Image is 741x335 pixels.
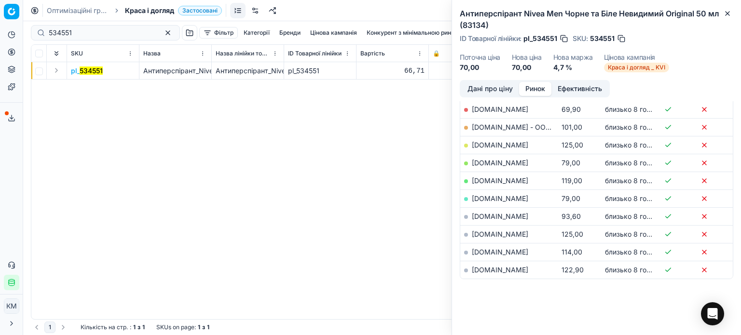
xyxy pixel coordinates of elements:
button: Конкурент з мінімальною ринковою ціною [363,27,491,39]
a: [DOMAIN_NAME] [472,105,528,113]
span: близько 8 годин тому [605,212,677,220]
a: [DOMAIN_NAME] - ООО «Эпицентр К» [472,123,599,131]
span: 125,00 [562,230,583,238]
div: pl_534551 [288,66,352,76]
a: [DOMAIN_NAME] [472,176,528,185]
strong: 1 [198,323,200,331]
span: 119,00 [562,176,582,185]
span: Краса і догляд [125,6,174,15]
strong: 1 [142,323,145,331]
button: Фільтр [199,27,238,39]
span: SKU [71,50,83,57]
span: 69,90 [562,105,581,113]
span: близько 8 годин тому [605,194,677,202]
button: Дані про ціну [461,82,519,96]
button: Цінова кампанія [306,27,361,39]
dt: Нова ціна [512,54,542,61]
button: Go to previous page [31,322,42,333]
a: [DOMAIN_NAME] [472,141,528,149]
div: : [81,323,145,331]
nav: pagination [31,322,69,333]
button: pl_534551 [71,66,103,76]
span: pl_ [71,66,103,76]
dt: Нова маржа [553,54,593,61]
input: Пошук по SKU або назві [49,28,154,38]
a: [DOMAIN_NAME] [472,212,528,220]
a: [DOMAIN_NAME] [472,230,528,238]
dt: Цінова кампанія [604,54,669,61]
span: 101,00 [562,123,582,131]
span: 79,00 [562,159,580,167]
span: 93,60 [562,212,581,220]
button: Бренди [275,27,304,39]
span: близько 8 годин тому [605,141,677,149]
span: близько 8 годин тому [605,159,677,167]
dd: 70,00 [460,63,500,72]
span: 122,90 [562,266,584,274]
h2: Антиперспірант Nivea Men Чорне та Біле Невидимий Original 50 мл (83134) [460,8,733,31]
span: близько 8 годин тому [605,230,677,238]
button: Категорії [240,27,274,39]
span: Назва [143,50,161,57]
span: SKUs on page : [156,323,196,331]
strong: з [137,323,140,331]
span: 🔒 [433,50,440,57]
button: Expand all [51,48,62,59]
div: Open Intercom Messenger [701,302,724,325]
span: близько 8 годин тому [605,176,677,185]
span: ID Товарної лінійки [288,50,342,57]
a: [DOMAIN_NAME] [472,266,528,274]
strong: 1 [207,323,209,331]
span: 79,00 [562,194,580,202]
span: Назва лінійки товарів [216,50,270,57]
button: Go to next page [57,322,69,333]
span: Вартість [360,50,385,57]
a: Оптимізаційні групи [47,6,109,15]
a: [DOMAIN_NAME] [472,159,528,167]
button: Expand [51,65,62,76]
span: SKU : [573,35,588,42]
span: близько 8 годин тому [605,123,677,131]
span: Краса і доглядЗастосовані [125,6,222,15]
dd: 70,00 [512,63,542,72]
nav: breadcrumb [47,6,222,15]
div: 66,71 [360,66,425,76]
dt: Поточна ціна [460,54,500,61]
span: 114,00 [562,248,582,256]
button: КM [4,298,19,314]
button: 1 [44,322,55,333]
div: Антиперспірант_Nivea_Men_Чорне_та_Біле_Невидимий_Original_50_мл_(83134) [216,66,280,76]
span: Застосовані [178,6,222,15]
span: Антиперспірант_Nivea_Men_Чорне_та_Біле_Невидимий_Original_50_мл_(83134) [143,67,402,75]
dd: 4,7 % [553,63,593,72]
a: [DOMAIN_NAME] [472,248,528,256]
span: Краса і догляд _ KVI [604,63,669,72]
strong: з [202,323,205,331]
span: близько 8 годин тому [605,266,677,274]
a: [DOMAIN_NAME] [472,194,528,202]
span: ID Товарної лінійки : [460,35,521,42]
span: 534551 [590,34,615,43]
span: pl_534551 [523,34,557,43]
button: Ефективність [551,82,608,96]
span: Кількість на стр. [81,323,128,331]
span: 125,00 [562,141,583,149]
button: Ринок [519,82,551,96]
strong: 1 [133,323,136,331]
span: близько 8 годин тому [605,248,677,256]
mark: 534551 [80,67,103,75]
span: близько 8 годин тому [605,105,677,113]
